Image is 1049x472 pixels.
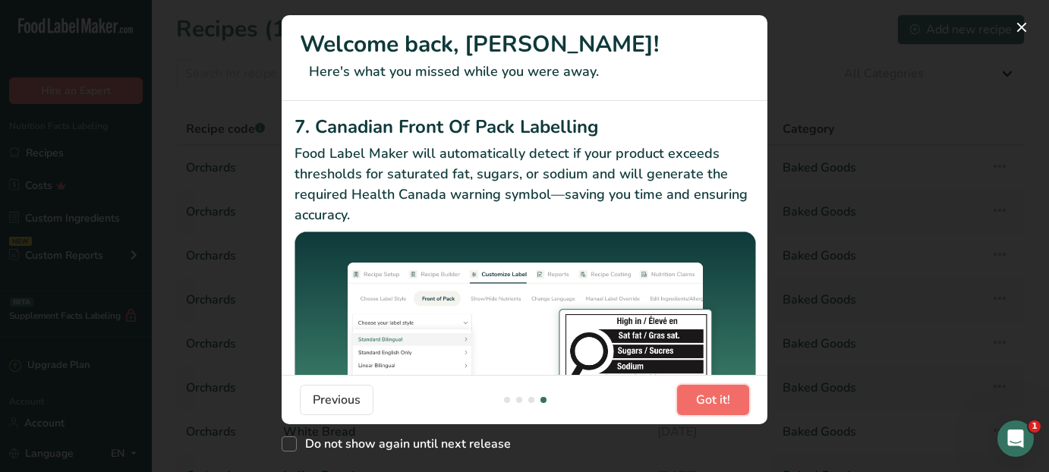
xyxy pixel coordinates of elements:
[297,436,511,452] span: Do not show again until next release
[696,391,730,409] span: Got it!
[313,391,361,409] span: Previous
[677,385,749,415] button: Got it!
[1029,420,1041,433] span: 1
[300,61,749,82] p: Here's what you missed while you were away.
[300,27,749,61] h1: Welcome back, [PERSON_NAME]!
[295,143,756,225] p: Food Label Maker will automatically detect if your product exceeds thresholds for saturated fat, ...
[295,231,756,405] img: Canadian Front Of Pack Labelling
[997,420,1034,457] iframe: Intercom live chat
[295,113,756,140] h2: 7. Canadian Front Of Pack Labelling
[300,385,373,415] button: Previous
